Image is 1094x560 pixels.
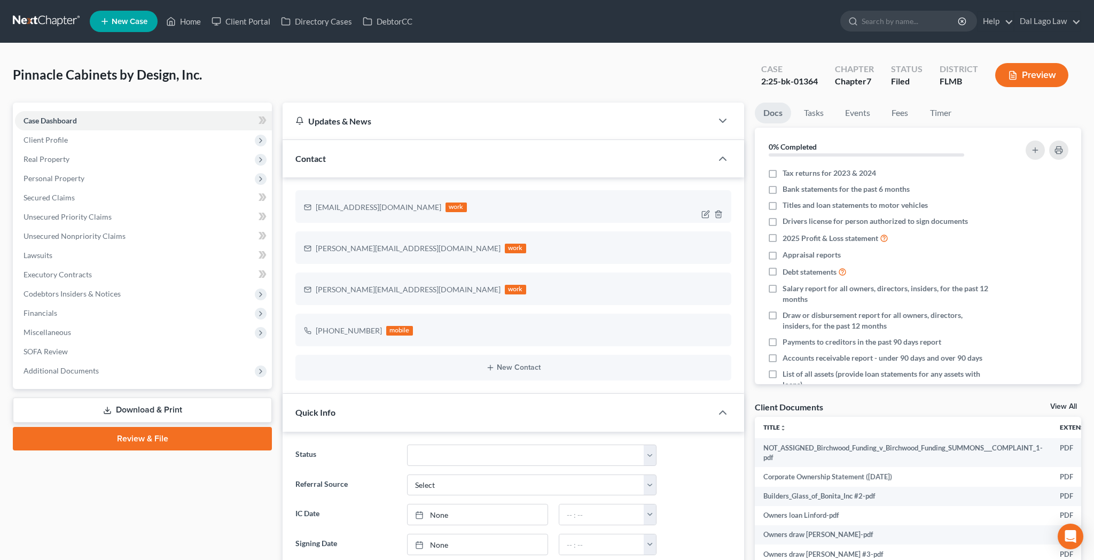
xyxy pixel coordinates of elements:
[978,12,1013,31] a: Help
[559,534,644,555] input: -- : --
[755,525,1051,545] td: Owners draw [PERSON_NAME]-pdf
[161,12,206,31] a: Home
[755,438,1051,468] td: NOT_ASSIGNED_Birchwood_Funding_v_Birchwood_Funding_SUMMONS___COMPLAINT_1-pdf
[24,135,68,144] span: Client Profile
[862,11,959,31] input: Search by name...
[15,246,272,265] a: Lawsuits
[783,369,990,390] span: List of all assets (provide loan statements for any assets with loans)
[783,200,928,211] span: Titles and loan statements to motor vehicles
[13,398,272,423] a: Download & Print
[24,347,68,356] span: SOFA Review
[295,115,699,127] div: Updates & News
[304,363,723,372] button: New Contact
[206,12,276,31] a: Client Portal
[24,174,84,183] span: Personal Property
[316,243,501,254] div: [PERSON_NAME][EMAIL_ADDRESS][DOMAIN_NAME]
[559,504,644,525] input: -- : --
[755,506,1051,525] td: Owners loan Linford-pdf
[783,216,968,227] span: Drivers license for person authorized to sign documents
[783,283,990,305] span: Salary report for all owners, directors, insiders, for the past 12 months
[835,63,874,75] div: Chapter
[995,63,1068,87] button: Preview
[866,76,871,86] span: 7
[24,308,57,317] span: Financials
[769,142,817,151] strong: 0% Completed
[408,504,548,525] a: None
[1014,12,1081,31] a: Dal Lago Law
[783,353,982,363] span: Accounts receivable report - under 90 days and over 90 days
[316,284,501,295] div: [PERSON_NAME][EMAIL_ADDRESS][DOMAIN_NAME]
[15,188,272,207] a: Secured Claims
[24,154,69,164] span: Real Property
[15,111,272,130] a: Case Dashboard
[24,116,77,125] span: Case Dashboard
[290,534,402,555] label: Signing Date
[15,227,272,246] a: Unsecured Nonpriority Claims
[316,325,382,336] div: [PHONE_NUMBER]
[883,103,917,123] a: Fees
[940,63,978,75] div: District
[290,475,402,496] label: Referral Source
[761,63,818,75] div: Case
[15,265,272,284] a: Executory Contracts
[783,337,941,347] span: Payments to creditors in the past 90 days report
[24,328,71,337] span: Miscellaneous
[505,285,526,294] div: work
[15,342,272,361] a: SOFA Review
[24,212,112,221] span: Unsecured Priority Claims
[755,487,1051,506] td: Builders_Glass_of_Bonita_Inc #2-pdf
[891,63,923,75] div: Status
[891,75,923,88] div: Filed
[276,12,357,31] a: Directory Cases
[112,18,147,26] span: New Case
[24,366,99,375] span: Additional Documents
[783,233,878,244] span: 2025 Profit & Loss statement
[783,310,990,331] span: Draw or disbursement report for all owners, directors, insiders, for the past 12 months
[24,289,121,298] span: Codebtors Insiders & Notices
[357,12,418,31] a: DebtorCC
[780,425,786,431] i: unfold_more
[386,326,413,336] div: mobile
[290,504,402,525] label: IC Date
[783,267,837,277] span: Debt statements
[13,67,202,82] span: Pinnacle Cabinets by Design, Inc.
[1058,524,1083,549] div: Open Intercom Messenger
[24,231,126,240] span: Unsecured Nonpriority Claims
[783,168,876,178] span: Tax returns for 2023 & 2024
[755,103,791,123] a: Docs
[763,423,786,431] a: Titleunfold_more
[761,75,818,88] div: 2:25-bk-01364
[295,407,335,417] span: Quick Info
[921,103,960,123] a: Timer
[24,270,92,279] span: Executory Contracts
[24,193,75,202] span: Secured Claims
[290,445,402,466] label: Status
[1050,403,1077,410] a: View All
[835,75,874,88] div: Chapter
[295,153,326,164] span: Contact
[15,207,272,227] a: Unsecured Priority Claims
[408,534,548,555] a: None
[13,427,272,450] a: Review & File
[795,103,832,123] a: Tasks
[755,467,1051,486] td: Corporate Ownership Statement ([DATE])
[446,203,467,212] div: work
[755,401,823,413] div: Client Documents
[940,75,978,88] div: FLMB
[783,184,910,195] span: Bank statements for the past 6 months
[837,103,879,123] a: Events
[24,251,52,260] span: Lawsuits
[505,244,526,253] div: work
[783,250,841,260] span: Appraisal reports
[316,202,441,213] div: [EMAIL_ADDRESS][DOMAIN_NAME]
